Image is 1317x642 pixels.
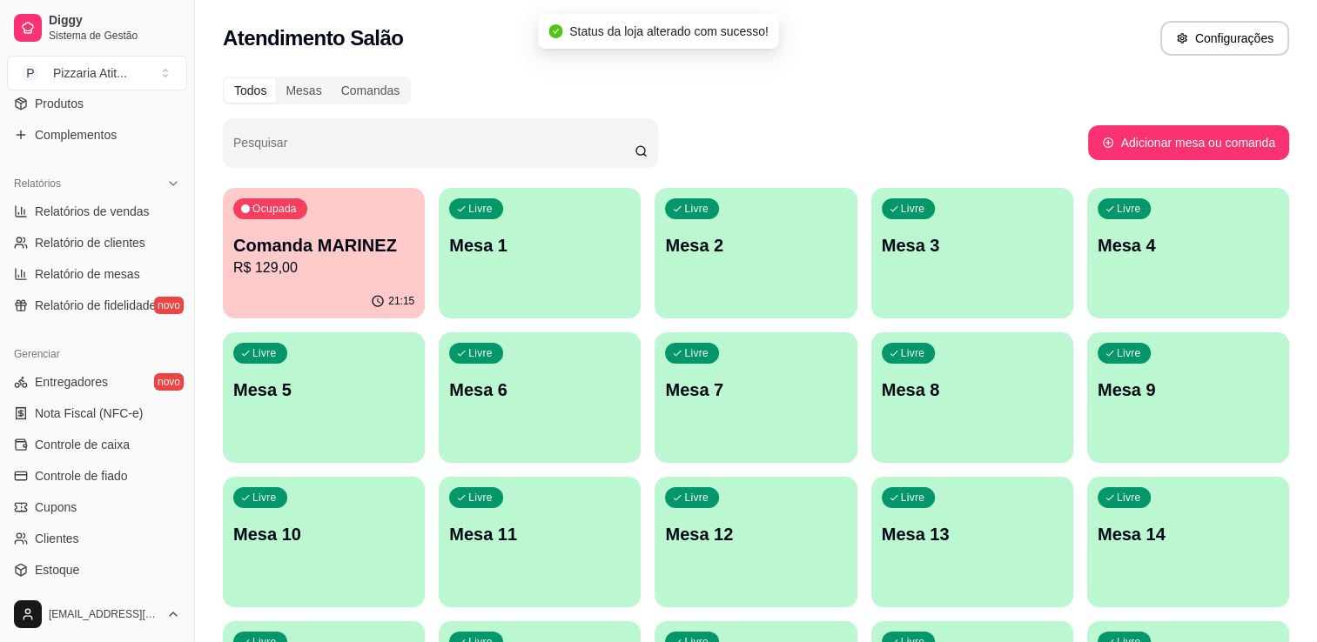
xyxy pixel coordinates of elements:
[233,233,414,257] p: Comanda MARINEZ
[684,491,709,505] p: Livre
[901,491,925,505] p: Livre
[548,24,562,38] span: check-circle
[7,291,187,319] a: Relatório de fidelidadenovo
[1117,202,1141,216] p: Livre
[35,373,108,391] span: Entregadores
[35,498,77,516] span: Cupons
[7,56,187,90] button: Select a team
[901,346,925,360] p: Livre
[439,188,641,318] button: LivreMesa 1
[49,607,159,621] span: [EMAIL_ADDRESS][DOMAIN_NAME]
[14,177,61,191] span: Relatórios
[468,491,493,505] p: Livre
[871,477,1073,607] button: LivreMesa 13
[901,202,925,216] p: Livre
[7,197,187,225] a: Relatórios de vendas
[1160,21,1289,56] button: Configurações
[7,462,187,490] a: Controle de fiado
[225,78,276,103] div: Todos
[35,234,145,251] span: Relatório de clientes
[35,203,150,220] span: Relatórios de vendas
[7,121,187,149] a: Complementos
[655,188,857,318] button: LivreMesa 2
[223,24,403,52] h2: Atendimento Salão
[468,202,493,216] p: Livre
[252,202,297,216] p: Ocupada
[53,64,127,82] div: Pizzaria Atit ...
[388,294,414,308] p: 21:15
[882,522,1063,546] p: Mesa 13
[1087,188,1289,318] button: LivreMesa 4
[449,378,630,402] p: Mesa 6
[569,24,769,38] span: Status da loja alterado com sucesso!
[276,78,331,103] div: Mesas
[1098,522,1279,546] p: Mesa 14
[223,332,425,463] button: LivreMesa 5
[35,297,156,314] span: Relatório de fidelidade
[1117,346,1141,360] p: Livre
[655,332,857,463] button: LivreMesa 7
[7,229,187,257] a: Relatório de clientes
[7,593,187,635] button: [EMAIL_ADDRESS][DOMAIN_NAME]
[665,378,846,402] p: Mesa 7
[35,467,128,485] span: Controle de fiado
[655,477,857,607] button: LivreMesa 12
[22,64,39,82] span: P
[7,340,187,368] div: Gerenciar
[665,233,846,257] p: Mesa 2
[7,431,187,458] a: Controle de caixa
[1098,378,1279,402] p: Mesa 9
[449,233,630,257] p: Mesa 1
[49,13,180,29] span: Diggy
[1117,491,1141,505] p: Livre
[252,346,277,360] p: Livre
[882,233,1063,257] p: Mesa 3
[233,378,414,402] p: Mesa 5
[439,332,641,463] button: LivreMesa 6
[7,260,187,288] a: Relatório de mesas
[1098,233,1279,257] p: Mesa 4
[35,561,79,578] span: Estoque
[332,78,410,103] div: Comandas
[7,399,187,427] a: Nota Fiscal (NFC-e)
[35,530,79,547] span: Clientes
[449,522,630,546] p: Mesa 11
[233,141,635,158] input: Pesquisar
[7,493,187,521] a: Cupons
[7,7,187,49] a: DiggySistema de Gestão
[7,556,187,584] a: Estoque
[223,188,425,318] button: OcupadaComanda MARINEZR$ 129,0021:15
[882,378,1063,402] p: Mesa 8
[1088,125,1289,160] button: Adicionar mesa ou comanda
[439,477,641,607] button: LivreMesa 11
[871,188,1073,318] button: LivreMesa 3
[233,522,414,546] p: Mesa 10
[1087,332,1289,463] button: LivreMesa 9
[223,477,425,607] button: LivreMesa 10
[468,346,493,360] p: Livre
[7,368,187,396] a: Entregadoresnovo
[684,346,709,360] p: Livre
[35,265,140,283] span: Relatório de mesas
[35,436,130,453] span: Controle de caixa
[35,95,84,112] span: Produtos
[35,126,117,144] span: Complementos
[35,405,143,422] span: Nota Fiscal (NFC-e)
[684,202,709,216] p: Livre
[665,522,846,546] p: Mesa 12
[233,257,414,278] p: R$ 129,00
[7,525,187,552] a: Clientes
[871,332,1073,463] button: LivreMesa 8
[49,29,180,43] span: Sistema de Gestão
[1087,477,1289,607] button: LivreMesa 14
[7,90,187,117] a: Produtos
[252,491,277,505] p: Livre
